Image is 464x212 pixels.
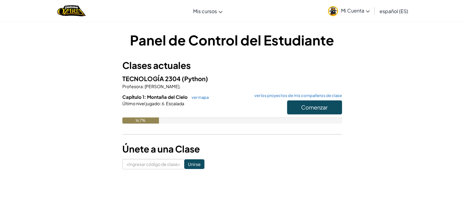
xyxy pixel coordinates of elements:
font: : [143,84,144,89]
input: <Ingresar código de clase> [122,159,184,169]
a: Logotipo de Ozaria de CodeCombat [57,5,86,17]
font: Panel de Control del Estudiante [130,31,334,49]
font: español (ES) [379,8,408,14]
font: Profesora [122,84,143,89]
font: : [160,101,161,106]
font: Comenzar [301,104,328,111]
img: avatar [328,6,338,16]
font: TECNOLOGÍA 2304 [122,75,181,82]
font: ver los proyectos de mis compañeros de clase [254,93,342,98]
font: Último nivel jugado [122,101,160,106]
font: Clases actuales [122,59,191,71]
img: Hogar [57,5,86,17]
font: ver mapa [192,95,209,100]
button: Comenzar [287,100,342,114]
font: Escalada [166,101,184,106]
input: Unirse [184,159,204,169]
font: (Python) [182,75,208,82]
font: [PERSON_NAME]. [145,84,181,89]
a: Mi Cuenta [325,1,373,20]
font: Capítulo 1: Montaña del Cielo [122,94,188,100]
font: Mis cursos [193,8,217,14]
font: 16,7% [135,118,146,123]
font: Mi Cuenta [341,7,364,14]
a: Mis cursos [190,3,225,19]
font: Únete a una Clase [122,143,200,155]
font: 6. [162,101,165,106]
a: español (ES) [376,3,411,19]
